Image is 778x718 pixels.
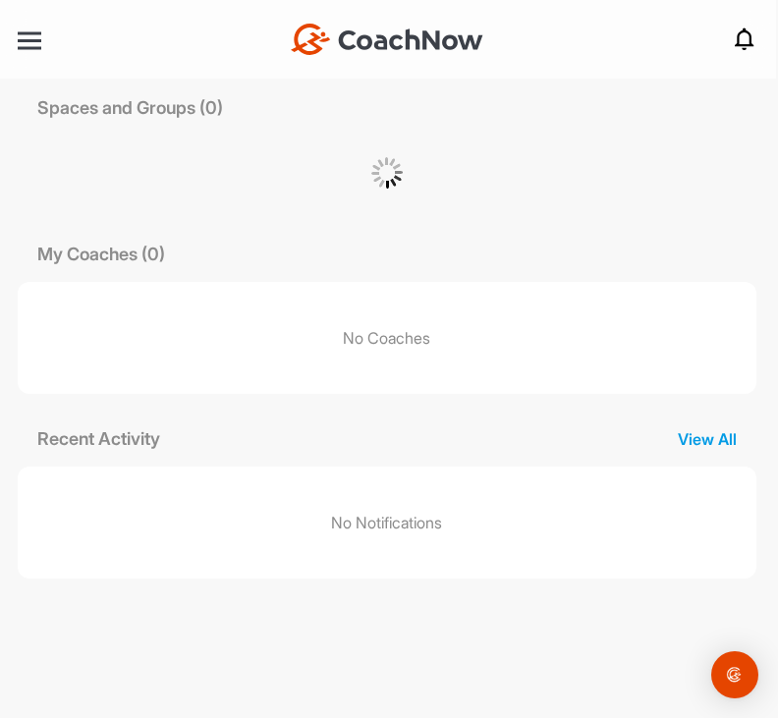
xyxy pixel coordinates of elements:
img: CoachNow [291,24,483,55]
p: Recent Activity [18,425,180,452]
p: No Coaches [18,282,756,394]
p: Spaces and Groups (0) [18,94,243,121]
img: G6gVgL6ErOh57ABN0eRmCEwV0I4iEi4d8EwaPGI0tHgoAbU4EAHFLEQAh+QQFCgALACwIAA4AGAASAAAEbHDJSesaOCdk+8xg... [371,157,403,189]
p: No Notifications [331,511,442,534]
p: My Coaches (0) [18,241,185,267]
p: View All [658,427,756,451]
div: Open Intercom Messenger [711,651,758,698]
